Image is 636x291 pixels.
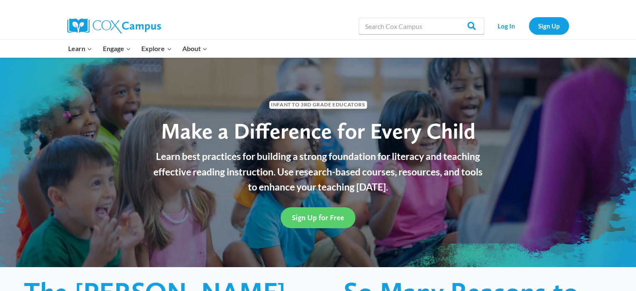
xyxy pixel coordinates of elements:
[103,43,131,54] span: Engage
[281,207,355,228] a: Sign Up for Free
[161,118,475,144] span: Make a Difference for Every Child
[488,17,525,34] a: Log In
[68,43,92,54] span: Learn
[359,18,484,34] input: Search Cox Campus
[529,17,569,34] a: Sign Up
[141,43,171,54] span: Explore
[63,40,213,57] nav: Primary Navigation
[488,17,569,34] nav: Secondary Navigation
[67,18,161,33] img: Cox Campus
[149,149,488,195] p: Learn best practices for building a strong foundation for literacy and teaching effective reading...
[182,43,207,54] span: About
[292,213,344,222] span: Sign Up for Free
[269,101,367,109] span: Infant to 3rd Grade Educators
